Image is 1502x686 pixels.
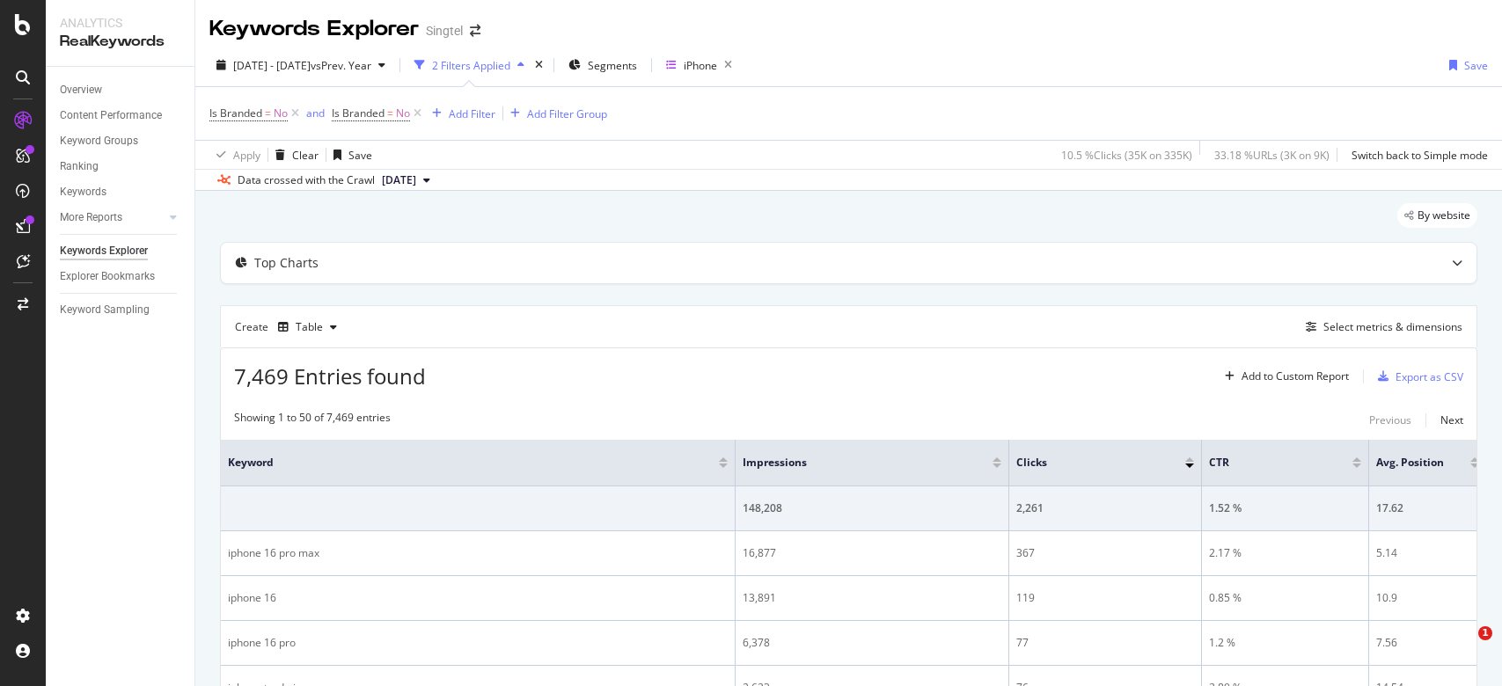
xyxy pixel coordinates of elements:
div: Next [1440,412,1463,427]
div: Overview [60,81,102,99]
span: No [396,101,410,126]
div: 2.17 % [1209,545,1361,561]
div: Analytics [60,14,180,32]
button: Select metrics & dimensions [1299,317,1462,338]
div: 5.14 [1376,545,1479,561]
span: Avg. Position [1376,455,1444,471]
button: Save [326,141,372,169]
div: 148,208 [743,500,1001,516]
div: 6,378 [743,635,1001,651]
div: times [531,56,546,74]
button: iPhone [659,51,739,79]
span: No [274,101,288,126]
a: More Reports [60,208,165,227]
span: vs Prev. Year [311,58,371,73]
div: Save [1464,58,1488,73]
div: Add Filter Group [527,106,607,121]
button: Segments [561,51,644,79]
span: Is Branded [209,106,262,120]
div: Switch back to Simple mode [1352,148,1488,163]
a: Keywords [60,183,182,201]
div: Content Performance [60,106,162,125]
button: Save [1442,51,1488,79]
div: Previous [1369,412,1411,427]
div: 10.9 [1376,590,1479,606]
div: Data crossed with the Crawl [238,172,375,188]
div: Save [348,148,372,163]
div: Table [296,322,323,332]
a: Content Performance [60,106,182,125]
div: 367 [1016,545,1194,561]
button: 2 Filters Applied [407,51,531,79]
button: Export as CSV [1371,362,1463,390]
div: 7.56 [1376,635,1479,651]
span: Impressions [743,455,966,471]
span: Segments [588,58,637,73]
span: 7,469 Entries found [234,361,426,390]
span: Keyword [228,455,692,471]
div: 2 Filters Applied [432,58,510,73]
div: arrow-right-arrow-left [470,25,480,37]
div: 77 [1016,635,1194,651]
div: and [306,106,325,120]
iframe: Intercom live chat [1442,626,1484,668]
div: Keyword Sampling [60,301,150,319]
div: Top Charts [254,254,319,272]
div: Create [235,313,344,341]
div: iPhone [684,58,717,73]
div: Ranking [60,157,99,176]
div: 10.5 % Clicks ( 35K on 335K ) [1061,148,1192,163]
div: Select metrics & dimensions [1323,319,1462,334]
a: Keyword Sampling [60,301,182,319]
button: Previous [1369,410,1411,431]
div: More Reports [60,208,122,227]
a: Keywords Explorer [60,242,182,260]
div: 1.2 % [1209,635,1361,651]
span: = [387,106,393,120]
div: 119 [1016,590,1194,606]
div: Add to Custom Report [1242,371,1349,382]
div: iphone 16 pro max [228,545,728,561]
button: Add to Custom Report [1218,362,1349,390]
button: [DATE] - [DATE]vsPrev. Year [209,51,392,79]
div: Apply [233,148,260,163]
span: Is Branded [332,106,385,120]
a: Explorer Bookmarks [60,267,182,286]
div: Singtel [426,22,463,40]
button: and [306,105,325,121]
div: legacy label [1397,203,1477,228]
button: Apply [209,141,260,169]
div: 16,877 [743,545,1001,561]
div: 13,891 [743,590,1001,606]
span: [DATE] - [DATE] [233,58,311,73]
span: 1 [1478,626,1492,640]
div: Keywords [60,183,106,201]
div: 33.18 % URLs ( 3K on 9K ) [1214,148,1330,163]
span: By website [1418,210,1470,221]
div: Keywords Explorer [209,14,419,44]
div: Export as CSV [1396,369,1463,384]
div: 0.85 % [1209,590,1361,606]
span: CTR [1209,455,1326,471]
div: Keyword Groups [60,132,138,150]
div: Clear [292,148,319,163]
div: 2,261 [1016,500,1194,516]
button: Next [1440,410,1463,431]
a: Keyword Groups [60,132,182,150]
div: Showing 1 to 50 of 7,469 entries [234,410,391,431]
div: 17.62 [1376,500,1479,516]
a: Ranking [60,157,182,176]
button: Switch back to Simple mode [1344,141,1488,169]
div: 1.52 % [1209,500,1361,516]
button: [DATE] [375,170,437,191]
div: RealKeywords [60,32,180,52]
span: Clicks [1016,455,1159,471]
button: Clear [268,141,319,169]
div: Explorer Bookmarks [60,267,155,286]
div: Keywords Explorer [60,242,148,260]
span: 2024 Aug. 25th [382,172,416,188]
div: iphone 16 [228,590,728,606]
div: Add Filter [449,106,495,121]
button: Add Filter Group [503,103,607,124]
span: = [265,106,271,120]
